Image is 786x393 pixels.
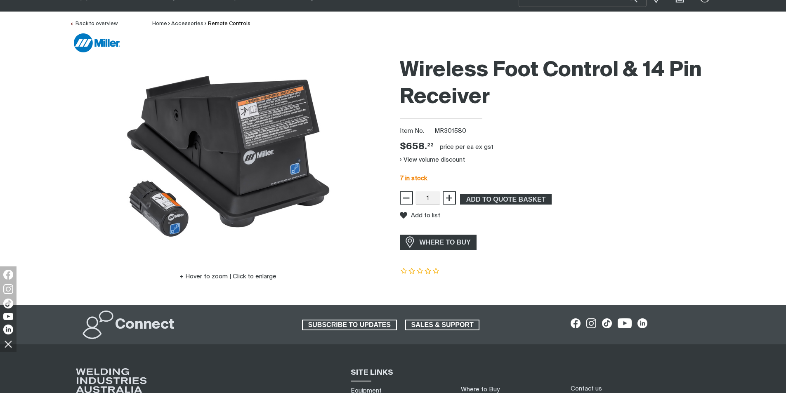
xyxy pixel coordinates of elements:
[461,386,500,393] a: Where to Buy
[400,235,477,250] a: WHERE TO BUY
[3,313,13,320] img: YouTube
[152,21,167,26] a: Home
[400,268,440,274] span: Rating: {0}
[115,316,175,334] h2: Connect
[461,194,551,205] span: ADD TO QUOTE BASKET
[74,33,120,52] img: Miller
[400,141,434,153] span: $658.
[411,212,440,219] span: Add to list
[445,191,453,205] span: +
[175,272,281,282] button: Hover to zoom | Click to enlarge
[427,143,434,147] sup: 22
[460,194,552,205] button: Add Wireless Foot Control & 14-Pin Receiver to the shopping cart
[400,57,717,111] h1: Wireless Foot Control & 14 Pin Receiver
[3,299,13,308] img: TikTok
[303,320,396,330] span: SUBSCRIBE TO UPDATES
[3,270,13,280] img: Facebook
[400,141,434,153] div: Price
[302,320,397,330] a: SUBSCRIBE TO UPDATES
[475,143,493,151] div: ex gst
[405,320,480,330] a: SALES & SUPPORT
[414,236,476,249] span: WHERE TO BUY
[571,384,602,393] a: Contact us
[402,191,410,205] span: −
[400,175,427,181] span: 7 in stock
[208,21,250,26] a: Remote Controls
[400,153,465,166] button: View volume discount
[1,337,15,351] img: hide socials
[152,20,250,28] nav: Breadcrumb
[171,21,203,26] a: Accessories
[434,128,466,134] span: MR301580
[3,284,13,294] img: Instagram
[400,127,433,136] span: Item No.
[125,53,331,259] img: Wireless Foot Control & 14-Pin Receiver
[400,212,440,219] button: Add to list
[3,325,13,334] img: LinkedIn
[406,320,479,330] span: SALES & SUPPORT
[440,143,474,151] div: price per EA
[351,369,393,377] span: SITE LINKS
[70,21,118,26] a: Back to overview of Remote Controls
